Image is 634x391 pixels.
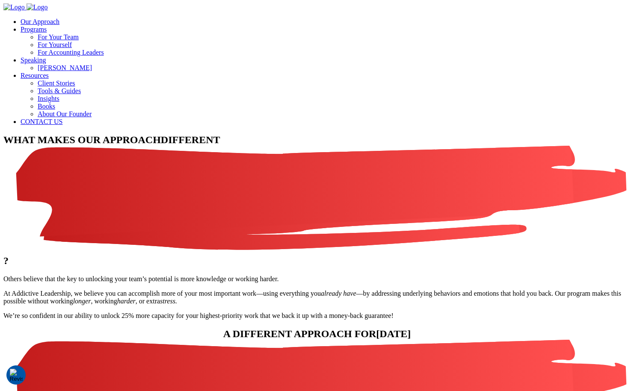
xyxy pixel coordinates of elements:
[38,95,59,102] a: Insights
[73,297,91,305] em: longer
[3,290,621,305] span: At Addictive Leadership, we believe you can accomplish more of your most important work—using eve...
[117,297,136,305] em: harder
[160,297,177,305] em: stress.
[3,134,631,267] h2: WHAT MAKES OUR APPROACH ?
[10,369,23,382] img: Revisit consent button
[3,275,278,282] span: Others believe that the key to unlocking your team’s potential is more knowledge or working harder.
[38,79,75,87] a: Client Stories
[3,312,394,319] span: We’re so confident in our ability to unlock 25% more capacity for your highest-priority work that...
[321,290,356,297] em: already have
[3,3,25,11] img: Company Logo
[38,103,55,110] a: Books
[27,3,48,11] img: Company Logo
[38,33,79,41] a: For Your Team
[10,369,23,382] button: Consent Preferences
[3,3,48,11] a: Home
[21,18,59,25] a: Our Approach
[38,87,81,94] a: Tools & Guides
[21,56,46,64] a: Speaking
[38,41,72,48] a: For Yourself
[38,110,92,118] a: About Our Founder
[21,118,62,125] a: CONTACT US
[21,26,47,33] a: Programs
[3,134,631,255] span: DIFFERENT
[21,72,49,79] a: Resources
[38,49,104,56] a: For Accounting Leaders
[38,64,92,71] a: [PERSON_NAME]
